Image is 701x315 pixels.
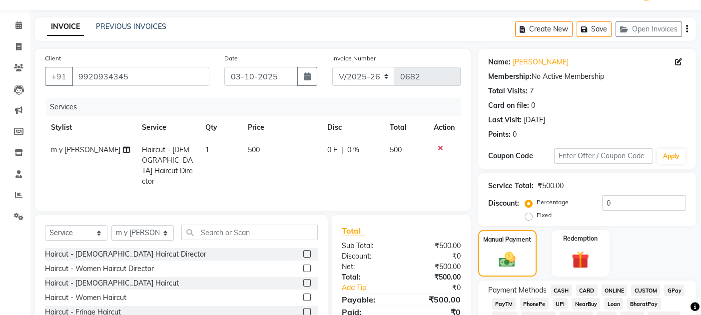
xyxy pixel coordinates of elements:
[321,116,384,139] th: Disc
[537,198,569,207] label: Percentage
[537,211,552,220] label: Fixed
[531,100,535,111] div: 0
[657,149,686,164] button: Apply
[136,116,200,139] th: Service
[334,272,401,283] div: Total:
[401,272,468,283] div: ₹500.00
[384,116,428,139] th: Total
[664,285,685,296] span: GPay
[46,98,468,116] div: Services
[72,67,209,86] input: Search by Name/Mobile/Email/Code
[334,283,412,293] a: Add Tip
[566,249,595,271] img: _gift.svg
[515,21,573,37] button: Create New
[488,181,534,191] div: Service Total:
[513,57,569,67] a: [PERSON_NAME]
[554,148,653,164] input: Enter Offer / Coupon Code
[412,283,468,293] div: ₹0
[513,129,517,140] div: 0
[488,115,522,125] div: Last Visit:
[334,294,401,306] div: Payable:
[488,198,519,209] div: Discount:
[334,262,401,272] div: Net:
[334,251,401,262] div: Discount:
[401,241,468,251] div: ₹500.00
[51,145,120,154] span: m y [PERSON_NAME]
[488,57,511,67] div: Name:
[488,129,511,140] div: Points:
[401,262,468,272] div: ₹500.00
[577,21,612,37] button: Save
[45,293,126,303] div: Haircut - Women Haircut
[524,115,545,125] div: [DATE]
[347,145,359,155] span: 0 %
[390,145,402,154] span: 500
[45,54,61,63] label: Client
[45,249,206,260] div: Haircut - [DEMOGRAPHIC_DATA] Haircut Director
[576,285,598,296] span: CARD
[563,234,598,243] label: Redemption
[224,54,238,63] label: Date
[538,181,564,191] div: ₹500.00
[494,250,521,270] img: _cash.svg
[553,298,568,310] span: UPI
[205,145,209,154] span: 1
[242,116,321,139] th: Price
[341,145,343,155] span: |
[45,67,73,86] button: +91
[248,145,260,154] span: 500
[199,116,242,139] th: Qty
[45,278,179,289] div: Haircut - [DEMOGRAPHIC_DATA] Haircut
[604,298,623,310] span: Loan
[488,151,554,161] div: Coupon Code
[428,116,461,139] th: Action
[520,298,549,310] span: PhonePe
[488,86,528,96] div: Total Visits:
[492,298,516,310] span: PayTM
[488,285,547,296] span: Payment Methods
[602,285,628,296] span: ONLINE
[627,298,661,310] span: BharatPay
[47,18,84,36] a: INVOICE
[96,22,166,31] a: PREVIOUS INVOICES
[483,235,531,244] label: Manual Payment
[181,225,318,240] input: Search or Scan
[401,251,468,262] div: ₹0
[142,145,193,186] span: Haircut - [DEMOGRAPHIC_DATA] Haircut Director
[616,21,682,37] button: Open Invoices
[530,86,534,96] div: 7
[334,241,401,251] div: Sub Total:
[45,264,154,274] div: Haircut - Women Haircut Director
[488,71,686,82] div: No Active Membership
[342,226,365,236] span: Total
[45,116,136,139] th: Stylist
[327,145,337,155] span: 0 F
[332,54,376,63] label: Invoice Number
[551,285,572,296] span: CASH
[631,285,660,296] span: CUSTOM
[401,294,468,306] div: ₹500.00
[488,100,529,111] div: Card on file:
[572,298,600,310] span: NearBuy
[488,71,532,82] div: Membership:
